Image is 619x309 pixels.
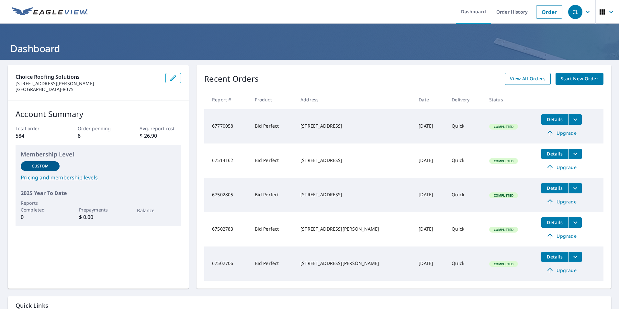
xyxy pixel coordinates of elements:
p: Custom [32,163,49,169]
td: Bid Perfect [250,212,295,246]
span: Start New Order [561,75,598,83]
div: [STREET_ADDRESS] [300,191,408,198]
td: Quick [446,109,484,143]
td: Bid Perfect [250,178,295,212]
td: [DATE] [413,212,446,246]
th: Product [250,90,295,109]
th: Delivery [446,90,484,109]
p: Membership Level [21,150,176,159]
button: detailsBtn-67502783 [541,217,568,228]
td: Quick [446,143,484,178]
p: Recent Orders [204,73,259,85]
button: filesDropdownBtn-67514162 [568,149,582,159]
span: Upgrade [545,164,578,171]
a: Start New Order [556,73,603,85]
p: Choice Roofing Solutions [16,73,160,81]
td: Bid Perfect [250,109,295,143]
button: detailsBtn-67502706 [541,252,568,262]
a: Upgrade [541,162,582,173]
a: Upgrade [541,265,582,276]
p: 8 [78,132,119,140]
span: Upgrade [545,232,578,240]
a: View All Orders [505,73,551,85]
button: detailsBtn-67770058 [541,114,568,125]
td: Quick [446,212,484,246]
span: Upgrade [545,198,578,206]
span: Details [545,185,565,191]
h1: Dashboard [8,42,611,55]
span: Completed [490,159,517,163]
td: Bid Perfect [250,143,295,178]
button: filesDropdownBtn-67502805 [568,183,582,193]
button: filesDropdownBtn-67502706 [568,252,582,262]
p: Balance [137,207,176,214]
p: $ 0.00 [79,213,118,221]
span: Completed [490,124,517,129]
td: Bid Perfect [250,246,295,281]
td: [DATE] [413,109,446,143]
div: CL [568,5,582,19]
th: Address [295,90,413,109]
td: Quick [446,246,484,281]
span: Details [545,116,565,122]
td: 67502805 [204,178,250,212]
td: 67502783 [204,212,250,246]
div: [STREET_ADDRESS][PERSON_NAME] [300,260,408,267]
a: Order [536,5,562,19]
span: Completed [490,262,517,266]
p: Account Summary [16,108,181,120]
p: [GEOGRAPHIC_DATA]-8075 [16,86,160,92]
td: [DATE] [413,246,446,281]
th: Date [413,90,446,109]
span: Details [545,219,565,225]
span: Upgrade [545,267,578,274]
div: [STREET_ADDRESS][PERSON_NAME] [300,226,408,232]
td: [DATE] [413,143,446,178]
td: 67770058 [204,109,250,143]
p: $ 26.90 [140,132,181,140]
div: [STREET_ADDRESS] [300,123,408,129]
button: detailsBtn-67502805 [541,183,568,193]
th: Report # [204,90,250,109]
p: Avg. report cost [140,125,181,132]
div: [STREET_ADDRESS] [300,157,408,164]
span: Details [545,151,565,157]
a: Upgrade [541,128,582,138]
p: [STREET_ADDRESS][PERSON_NAME] [16,81,160,86]
td: 67514162 [204,143,250,178]
td: 67502706 [204,246,250,281]
p: Reports Completed [21,200,60,213]
span: Completed [490,227,517,232]
button: filesDropdownBtn-67502783 [568,217,582,228]
button: filesDropdownBtn-67770058 [568,114,582,125]
img: EV Logo [12,7,88,17]
p: 0 [21,213,60,221]
span: Upgrade [545,129,578,137]
span: Completed [490,193,517,198]
span: View All Orders [510,75,546,83]
span: Details [545,254,565,260]
td: [DATE] [413,178,446,212]
p: 2025 Year To Date [21,189,176,197]
p: 584 [16,132,57,140]
a: Upgrade [541,197,582,207]
td: Quick [446,178,484,212]
p: Order pending [78,125,119,132]
p: Total order [16,125,57,132]
a: Pricing and membership levels [21,174,176,181]
p: Prepayments [79,206,118,213]
a: Upgrade [541,231,582,241]
button: detailsBtn-67514162 [541,149,568,159]
th: Status [484,90,536,109]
